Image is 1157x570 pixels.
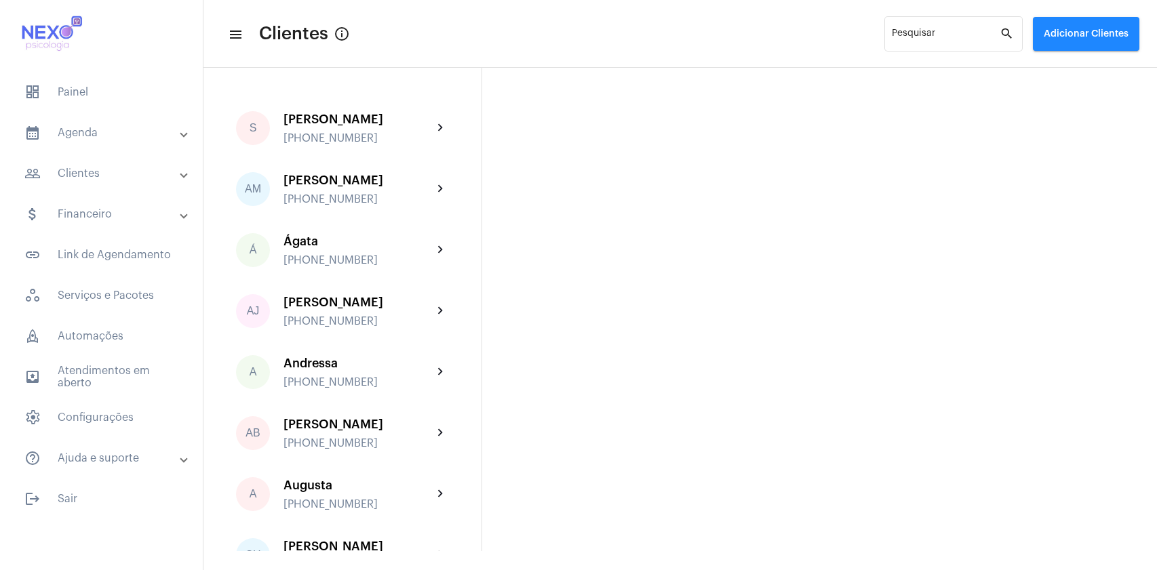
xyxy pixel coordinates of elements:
[24,287,41,304] span: sidenav icon
[283,315,433,327] div: [PHONE_NUMBER]
[334,26,350,42] mat-icon: Button that displays a tooltip when focused or hovered over
[283,174,433,187] div: [PERSON_NAME]
[24,125,181,141] mat-panel-title: Agenda
[283,132,433,144] div: [PHONE_NUMBER]
[228,26,241,43] mat-icon: sidenav icon
[14,239,189,271] span: Link de Agendamento
[14,320,189,352] span: Automações
[283,254,433,266] div: [PHONE_NUMBER]
[433,120,449,136] mat-icon: chevron_right
[14,401,189,434] span: Configurações
[236,172,270,206] div: AM
[14,279,189,312] span: Serviços e Pacotes
[433,303,449,319] mat-icon: chevron_right
[283,193,433,205] div: [PHONE_NUMBER]
[433,425,449,441] mat-icon: chevron_right
[433,364,449,380] mat-icon: chevron_right
[8,117,203,149] mat-expansion-panel-header: sidenav iconAgenda
[283,479,433,492] div: Augusta
[433,242,449,258] mat-icon: chevron_right
[8,198,203,230] mat-expansion-panel-header: sidenav iconFinanceiro
[283,376,433,388] div: [PHONE_NUMBER]
[236,416,270,450] div: AB
[283,418,433,431] div: [PERSON_NAME]
[259,23,328,45] span: Clientes
[236,233,270,267] div: Á
[8,157,203,190] mat-expansion-panel-header: sidenav iconClientes
[24,206,41,222] mat-icon: sidenav icon
[283,498,433,510] div: [PHONE_NUMBER]
[24,450,181,466] mat-panel-title: Ajuda e suporte
[236,477,270,511] div: A
[14,76,189,108] span: Painel
[283,235,433,248] div: Ágata
[236,294,270,328] div: AJ
[283,540,433,553] div: [PERSON_NAME]
[24,206,181,222] mat-panel-title: Financeiro
[1044,29,1129,39] span: Adicionar Clientes
[328,20,355,47] button: Button that displays a tooltip when focused or hovered over
[11,7,90,61] img: 616cf56f-bdc5-9e2e-9429-236ee6dd82e0.jpg
[24,409,41,426] span: sidenav icon
[892,31,1000,42] input: Pesquisar
[433,486,449,502] mat-icon: chevron_right
[283,357,433,370] div: Andressa
[24,369,41,385] mat-icon: sidenav icon
[14,483,189,515] span: Sair
[433,181,449,197] mat-icon: chevron_right
[24,125,41,141] mat-icon: sidenav icon
[433,547,449,563] mat-icon: chevron_right
[24,328,41,344] span: sidenav icon
[8,442,203,474] mat-expansion-panel-header: sidenav iconAjuda e suporte
[24,165,41,182] mat-icon: sidenav icon
[24,450,41,466] mat-icon: sidenav icon
[24,491,41,507] mat-icon: sidenav icon
[236,111,270,145] div: S
[283,437,433,449] div: [PHONE_NUMBER]
[24,165,181,182] mat-panel-title: Clientes
[24,84,41,100] span: sidenav icon
[283,296,433,309] div: [PERSON_NAME]
[24,247,41,263] mat-icon: sidenav icon
[1033,17,1139,51] button: Adicionar Clientes
[283,113,433,126] div: [PERSON_NAME]
[1000,26,1016,42] mat-icon: search
[236,355,270,389] div: A
[14,361,189,393] span: Atendimentos em aberto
